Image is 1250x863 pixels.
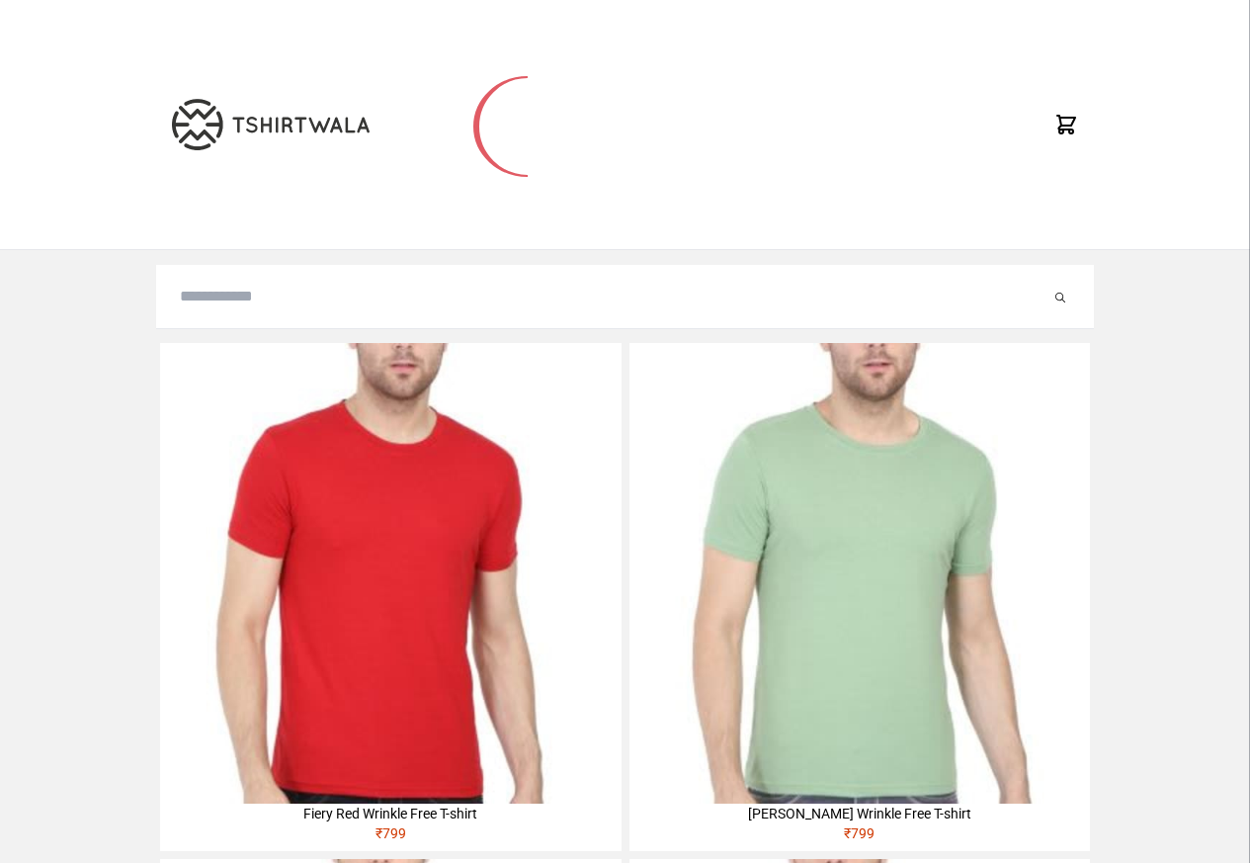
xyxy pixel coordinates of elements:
a: Fiery Red Wrinkle Free T-shirt₹799 [160,343,621,851]
div: ₹ 799 [160,823,621,851]
a: [PERSON_NAME] Wrinkle Free T-shirt₹799 [629,343,1090,851]
div: Fiery Red Wrinkle Free T-shirt [160,804,621,823]
img: 4M6A2211-320x320.jpg [629,343,1090,804]
div: [PERSON_NAME] Wrinkle Free T-shirt [629,804,1090,823]
img: 4M6A2225-320x320.jpg [160,343,621,804]
button: Submit your search query. [1050,285,1070,308]
div: ₹ 799 [629,823,1090,851]
img: TW-LOGO-400-104.png [172,99,370,150]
